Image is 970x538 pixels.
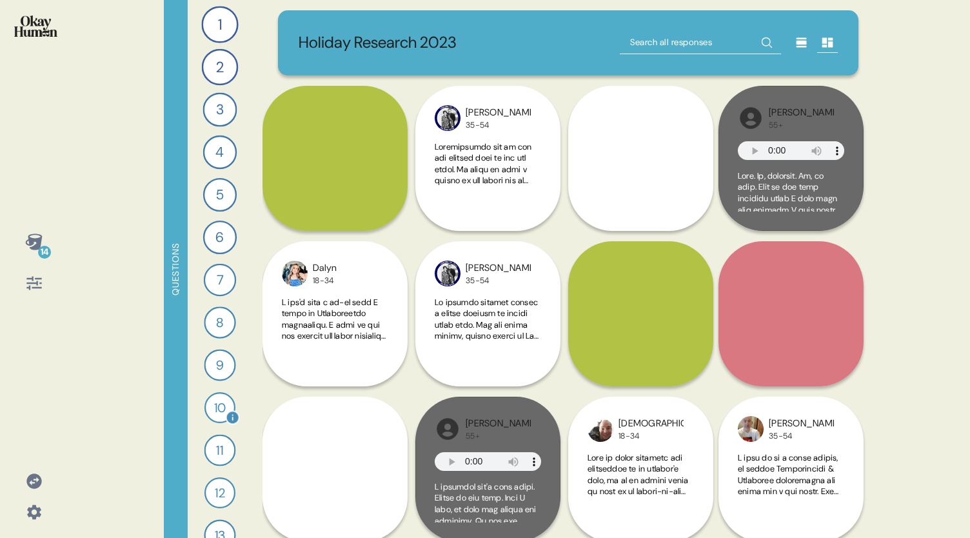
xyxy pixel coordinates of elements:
div: 18-34 [619,431,684,441]
img: profilepic_5713239948780130.jpg [738,416,764,442]
div: 2 [202,49,239,86]
p: Holiday Research 2023 [299,31,457,55]
div: [PERSON_NAME] [466,106,531,120]
div: 6 [203,221,237,254]
div: [PERSON_NAME] [466,261,531,275]
div: 5 [203,178,237,212]
div: 55+ [769,120,834,130]
div: 35-54 [466,275,531,286]
div: 10 [204,392,235,423]
div: 35-54 [769,431,834,441]
img: l1ibTKarBSWXLOhlfT5LxFP+OttMJpPJZDKZTCbz9PgHEggSPYjZSwEAAAAASUVORK5CYII= [435,416,460,442]
input: Search all responses [620,31,781,54]
div: [DEMOGRAPHIC_DATA] [619,417,684,431]
div: 8 [204,306,235,338]
div: 35-54 [466,120,531,130]
div: 12 [204,477,235,508]
div: 14 [38,246,51,259]
div: 18-34 [313,275,337,286]
img: profilepic_6049870208460034.jpg [282,261,308,286]
div: 9 [204,349,235,381]
img: l1ibTKarBSWXLOhlfT5LxFP+OttMJpPJZDKZTCbz9PgHEggSPYjZSwEAAAAASUVORK5CYII= [738,105,764,131]
div: 55+ [466,431,531,441]
img: okayhuman.3b1b6348.png [14,15,57,37]
div: [PERSON_NAME] [769,417,834,431]
div: 3 [203,93,237,127]
div: [PERSON_NAME] [769,106,834,120]
img: profilepic_6118207068255983.jpg [588,416,613,442]
div: Dalyn [313,261,337,275]
div: 7 [204,264,236,296]
img: profilepic_5887735114622915.jpg [435,105,460,131]
div: 4 [203,135,237,169]
div: 11 [204,435,236,466]
img: profilepic_5887735114622915.jpg [435,261,460,286]
div: 1 [201,6,238,43]
div: [PERSON_NAME] [466,417,531,431]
